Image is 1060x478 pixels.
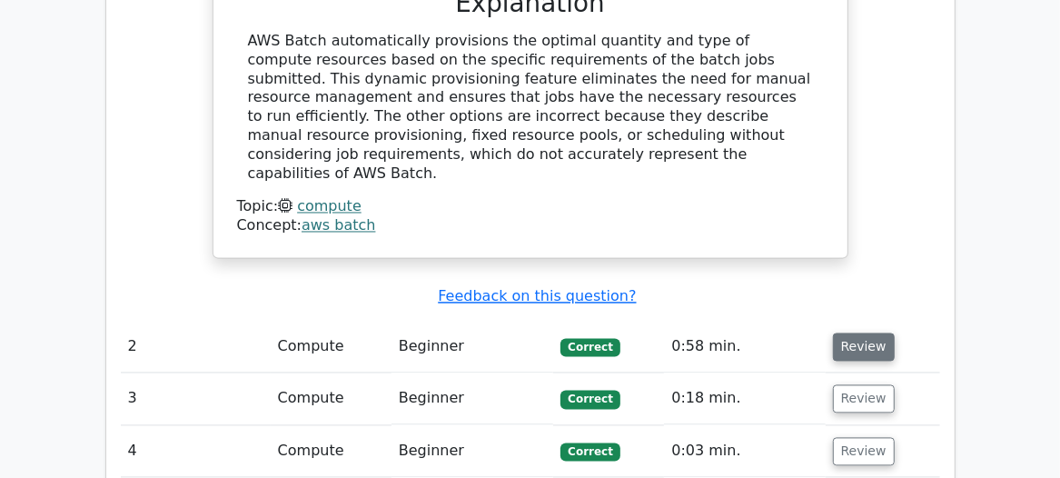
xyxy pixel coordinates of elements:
[560,391,619,409] span: Correct
[237,217,824,236] div: Concept:
[121,426,271,478] td: 4
[297,198,362,215] a: compute
[121,373,271,425] td: 3
[237,198,824,217] div: Topic:
[560,443,619,462] span: Correct
[391,426,554,478] td: Beginner
[560,339,619,357] span: Correct
[121,322,271,373] td: 2
[271,322,391,373] td: Compute
[438,288,636,305] a: Feedback on this question?
[391,322,554,373] td: Beginner
[664,373,825,425] td: 0:18 min.
[833,438,895,466] button: Review
[664,426,825,478] td: 0:03 min.
[302,217,375,234] a: aws batch
[391,373,554,425] td: Beginner
[271,373,391,425] td: Compute
[833,385,895,413] button: Review
[248,33,813,184] div: AWS Batch automatically provisions the optimal quantity and type of compute resources based on th...
[664,322,825,373] td: 0:58 min.
[271,426,391,478] td: Compute
[833,334,895,362] button: Review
